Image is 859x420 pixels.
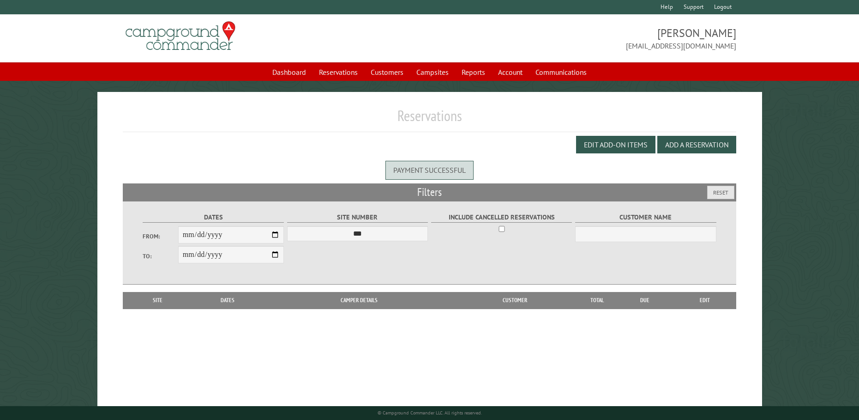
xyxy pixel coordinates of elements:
[123,183,736,201] h2: Filters
[657,136,736,153] button: Add a Reservation
[530,63,592,81] a: Communications
[456,63,491,81] a: Reports
[313,63,363,81] a: Reservations
[127,292,187,309] th: Site
[616,292,674,309] th: Due
[707,186,734,199] button: Reset
[143,212,284,223] label: Dates
[579,292,616,309] th: Total
[267,63,312,81] a: Dashboard
[378,410,482,416] small: © Campground Commander LLC. All rights reserved.
[430,25,736,51] span: [PERSON_NAME] [EMAIL_ADDRESS][DOMAIN_NAME]
[188,292,267,309] th: Dates
[123,107,736,132] h1: Reservations
[576,136,655,153] button: Edit Add-on Items
[575,212,716,223] label: Customer Name
[143,252,178,261] label: To:
[385,161,474,179] div: Payment successful
[674,292,736,309] th: Edit
[267,292,451,309] th: Camper Details
[365,63,409,81] a: Customers
[431,212,572,223] label: Include Cancelled Reservations
[493,63,528,81] a: Account
[451,292,578,309] th: Customer
[411,63,454,81] a: Campsites
[287,212,428,223] label: Site Number
[123,18,238,54] img: Campground Commander
[143,232,178,241] label: From:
